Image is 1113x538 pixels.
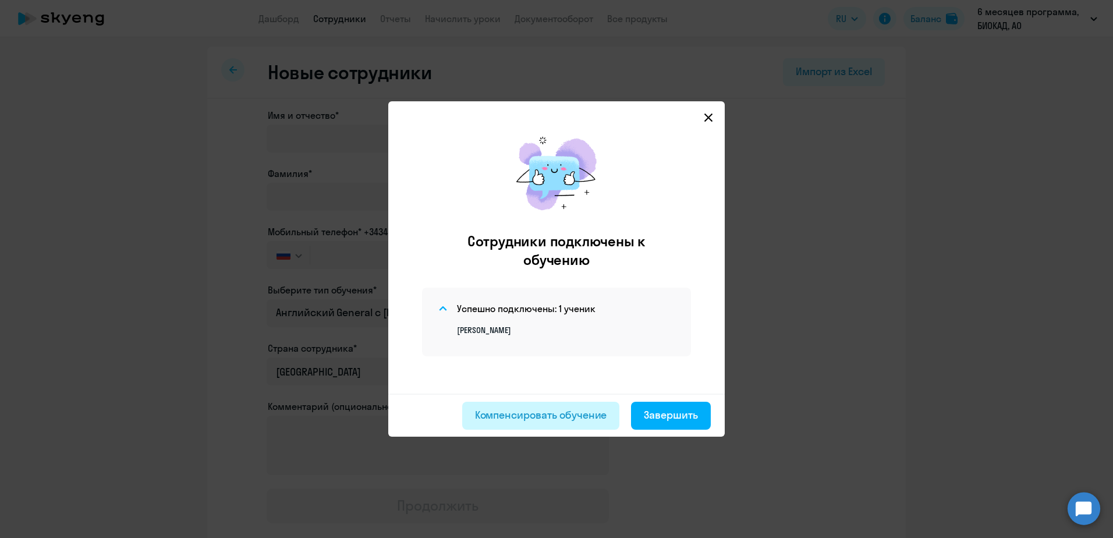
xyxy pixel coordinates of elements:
div: Завершить [644,408,698,423]
h2: Сотрудники подключены к обучению [444,232,669,269]
img: results [504,125,609,222]
button: Завершить [631,402,711,430]
h4: Успешно подключены: 1 ученик [457,302,596,315]
button: Компенсировать обучение [462,402,620,430]
div: Компенсировать обучение [475,408,607,423]
p: [PERSON_NAME] [457,325,677,335]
